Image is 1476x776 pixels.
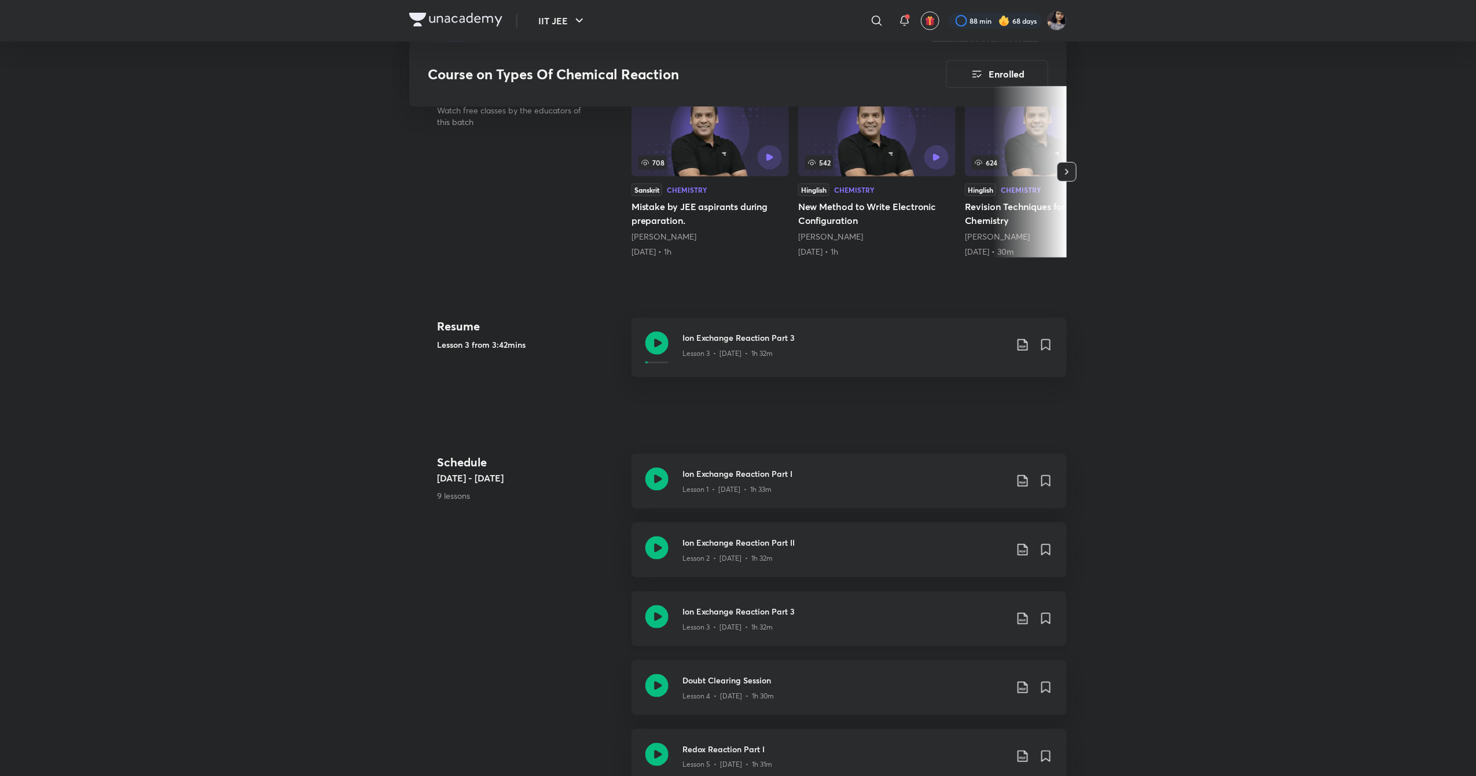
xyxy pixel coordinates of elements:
p: Watch free classes by the educators of this batch [437,105,594,128]
p: Lesson 2 • [DATE] • 1h 32m [682,553,773,564]
h3: Redox Reaction Part I [682,743,1007,755]
button: IIT JEE [531,9,593,32]
h5: New Method to Write Electronic Configuration [798,200,956,227]
h3: Ion Exchange Reaction Part I [682,468,1007,480]
h5: [DATE] - [DATE] [437,471,622,485]
div: Hinglish [965,183,996,196]
div: Piyush Maheshwari [798,231,956,242]
a: 708SanskritChemistryMistake by JEE aspirants during preparation.[PERSON_NAME][DATE] • 1h [631,86,789,258]
a: [PERSON_NAME] [798,231,863,242]
h3: Doubt Clearing Session [682,674,1007,686]
a: 542HinglishChemistryNew Method to Write Electronic Configuration[PERSON_NAME][DATE] • 1h [798,86,956,258]
img: streak [998,15,1010,27]
a: Mistake by JEE aspirants during preparation. [631,86,789,258]
a: [PERSON_NAME] [631,231,696,242]
h3: Ion Exchange Reaction Part 3 [682,605,1007,617]
a: 624HinglishChemistryRevision Techniques for Inorganic Chemistry[PERSON_NAME][DATE] • 30m [965,86,1122,258]
img: Company Logo [409,13,502,27]
a: Ion Exchange Reaction Part ILesson 1 • [DATE] • 1h 33m [631,454,1067,523]
p: Lesson 5 • [DATE] • 1h 31m [682,760,772,770]
h5: Revision Techniques for Inorganic Chemistry [965,200,1122,227]
div: Piyush Maheshwari [965,231,1122,242]
div: 19th Jun • 30m [965,246,1122,258]
div: Hinglish [798,183,829,196]
span: 542 [805,156,833,170]
p: 9 lessons [437,490,622,502]
h4: Resume [437,318,622,335]
a: [PERSON_NAME] [965,231,1030,242]
p: Lesson 4 • [DATE] • 1h 30m [682,691,774,701]
div: Chemistry [834,186,875,193]
h4: Schedule [437,454,622,471]
a: Revision Techniques for Inorganic Chemistry [965,86,1122,258]
h3: Ion Exchange Reaction Part II [682,536,1007,549]
button: Enrolled [946,60,1048,88]
div: 23rd Mar • 1h [631,246,789,258]
a: New Method to Write Electronic Configuration [798,86,956,258]
h3: Course on Types Of Chemical Reaction [428,66,881,83]
img: Rakhi Sharma [1047,11,1067,31]
h3: Ion Exchange Reaction Part 3 [682,332,1007,344]
div: Piyush Maheshwari [631,231,789,242]
a: Doubt Clearing SessionLesson 4 • [DATE] • 1h 30m [631,660,1067,729]
span: 708 [638,156,667,170]
p: Lesson 1 • [DATE] • 1h 33m [682,484,772,495]
p: Lesson 3 • [DATE] • 1h 32m [682,348,773,359]
a: Company Logo [409,13,502,30]
a: Ion Exchange Reaction Part 3Lesson 3 • [DATE] • 1h 32m [631,318,1067,391]
div: Chemistry [667,186,707,193]
p: Lesson 3 • [DATE] • 1h 32m [682,622,773,632]
span: 624 [972,156,1000,170]
div: 12th Jun • 1h [798,246,956,258]
a: Ion Exchange Reaction Part 3Lesson 3 • [DATE] • 1h 32m [631,591,1067,660]
button: avatar [921,12,939,30]
img: avatar [925,16,935,26]
div: Sanskrit [631,183,662,196]
h5: Mistake by JEE aspirants during preparation. [631,200,789,227]
a: Ion Exchange Reaction Part IILesson 2 • [DATE] • 1h 32m [631,523,1067,591]
h5: Lesson 3 from 3:42mins [437,339,622,351]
